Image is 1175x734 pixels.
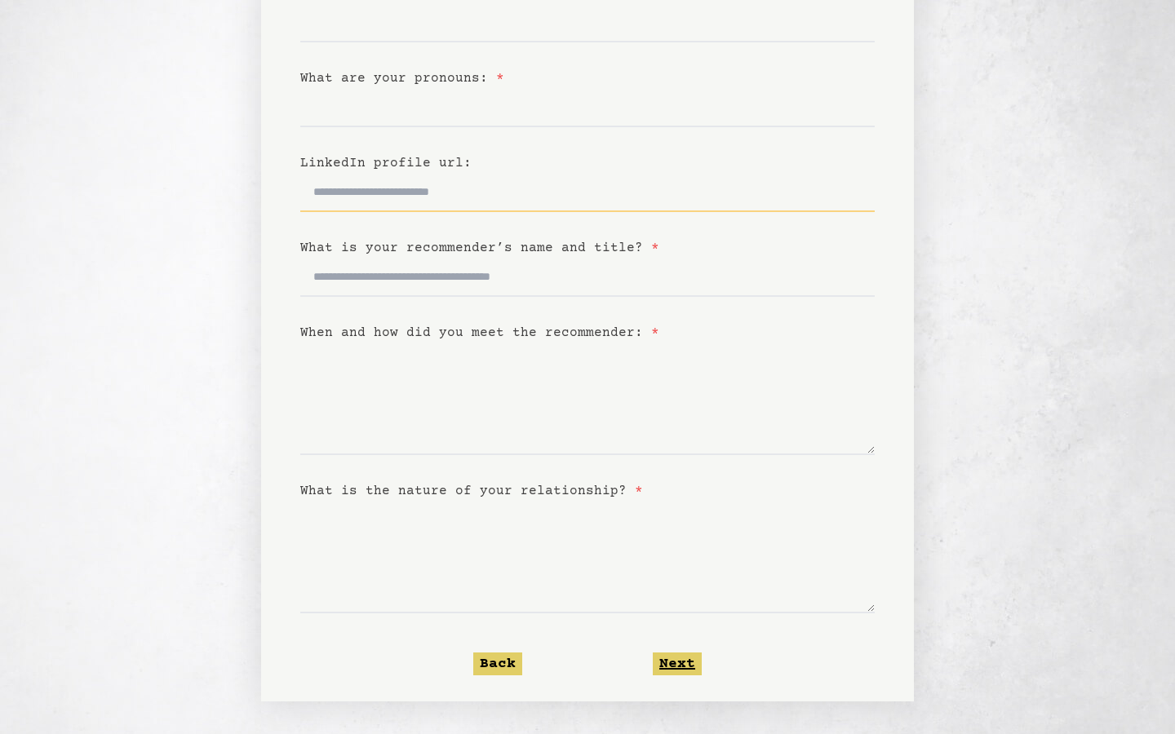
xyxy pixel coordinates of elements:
[300,241,659,255] label: What is your recommender’s name and title?
[300,71,504,86] label: What are your pronouns:
[653,652,702,675] button: Next
[473,652,522,675] button: Back
[300,484,643,498] label: What is the nature of your relationship?
[300,156,472,170] label: LinkedIn profile url:
[300,325,659,340] label: When and how did you meet the recommender:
